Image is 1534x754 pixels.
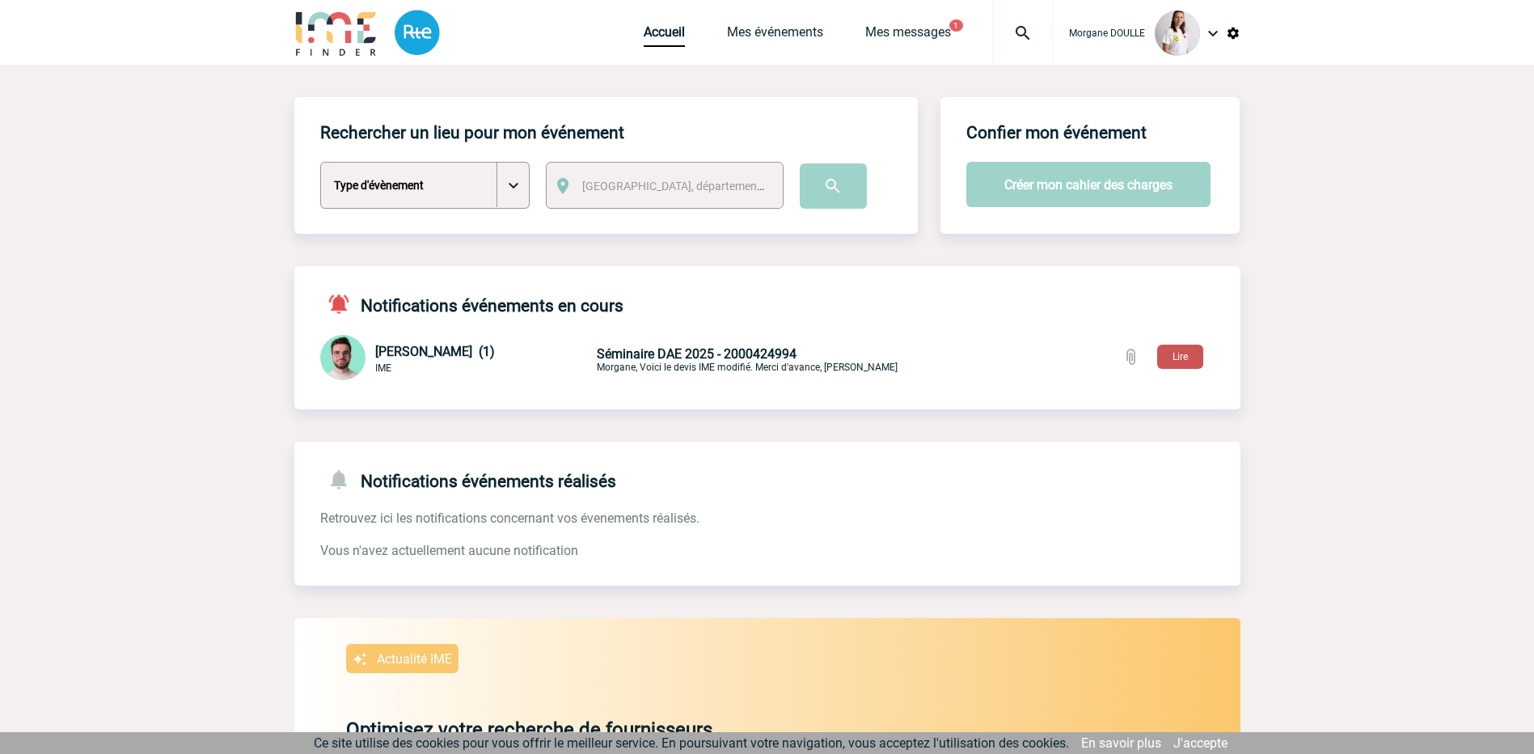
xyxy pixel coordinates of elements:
a: Mes messages [865,24,951,47]
a: Mes événements [727,24,823,47]
button: Lire [1157,345,1203,369]
h4: Confier mon événement [966,123,1147,142]
img: notifications-active-24-px-r.png [327,292,361,316]
div: Conversation privée : Client - Agence [320,335,594,383]
p: Actualité IME [377,651,452,667]
a: [PERSON_NAME] (1) IME Séminaire DAE 2025 - 2000424994Morgane, Voici le devis IME modifié. Merci d... [320,350,977,366]
span: Morgane DOULLE [1069,28,1145,39]
button: Créer mon cahier des charges [966,162,1211,207]
button: 1 [949,19,963,32]
span: Ce site utilise des cookies pour vous offrir le meilleur service. En poursuivant votre navigation... [314,735,1069,751]
img: 130205-0.jpg [1155,11,1200,56]
span: Séminaire DAE 2025 - 2000424994 [597,346,797,362]
span: Vous n'avez actuellement aucune notification [320,543,578,558]
img: 121547-2.png [320,335,366,380]
a: J'accepte [1173,735,1228,751]
h4: Notifications événements réalisés [320,468,616,491]
span: [GEOGRAPHIC_DATA], département, région... [582,180,807,193]
input: Submit [800,163,867,209]
span: Retrouvez ici les notifications concernant vos évenements réalisés. [320,510,699,526]
a: Accueil [644,24,685,47]
a: Lire [1144,348,1216,363]
span: IME [375,362,391,374]
span: [PERSON_NAME] (1) [375,344,495,359]
img: notifications-24-px-g.png [327,468,361,491]
h4: Rechercher un lieu pour mon événement [320,123,624,142]
p: Morgane, Voici le devis IME modifié. Merci d'avance, [PERSON_NAME] [597,346,977,373]
img: IME-Finder [294,10,378,56]
h4: Notifications événements en cours [320,292,623,316]
a: En savoir plus [1081,735,1161,751]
